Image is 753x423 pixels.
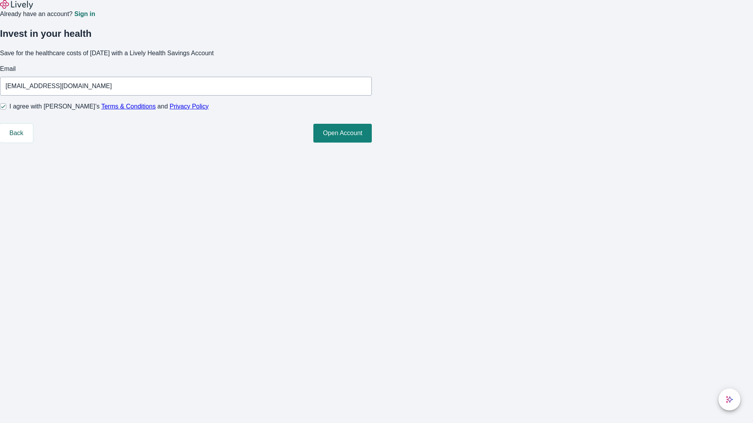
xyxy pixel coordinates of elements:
a: Sign in [74,11,95,17]
svg: Lively AI Assistant [726,396,733,403]
button: Open Account [313,124,372,143]
a: Terms & Conditions [101,103,156,110]
span: I agree with [PERSON_NAME]’s and [9,102,209,111]
a: Privacy Policy [170,103,209,110]
button: chat [718,389,740,410]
